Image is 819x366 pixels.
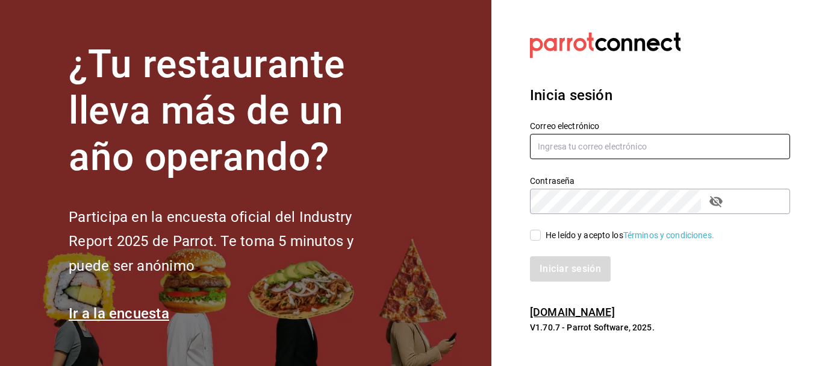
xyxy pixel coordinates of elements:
label: Correo electrónico [530,122,790,130]
h3: Inicia sesión [530,84,790,106]
div: He leído y acepto los [546,229,714,242]
p: V1.70.7 - Parrot Software, 2025. [530,321,790,333]
label: Contraseña [530,177,790,185]
input: Ingresa tu correo electrónico [530,134,790,159]
a: Términos y condiciones. [623,230,714,240]
button: passwordField [706,191,726,212]
a: [DOMAIN_NAME] [530,306,615,318]
a: Ir a la encuesta [69,305,169,322]
h2: Participa en la encuesta oficial del Industry Report 2025 de Parrot. Te toma 5 minutos y puede se... [69,205,394,279]
h1: ¿Tu restaurante lleva más de un año operando? [69,42,394,180]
